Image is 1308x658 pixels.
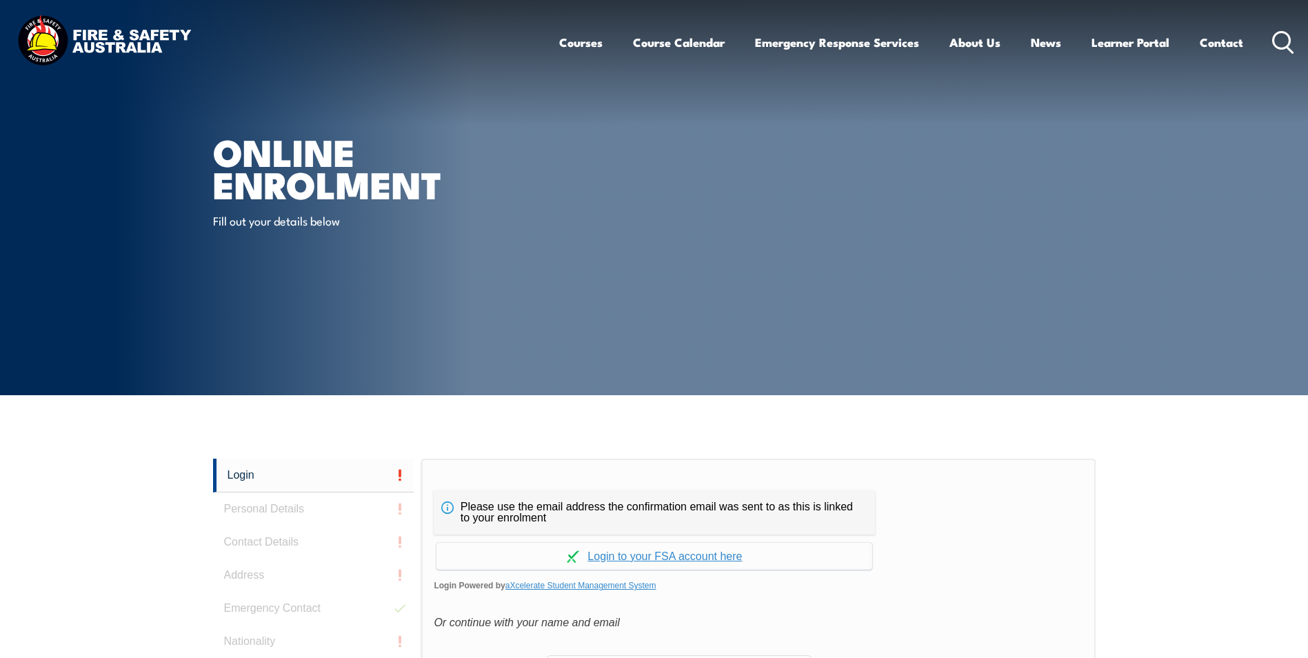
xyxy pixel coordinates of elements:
[213,459,414,492] a: Login
[949,24,1000,61] a: About Us
[559,24,603,61] a: Courses
[1091,24,1169,61] a: Learner Portal
[755,24,919,61] a: Emergency Response Services
[505,581,656,590] a: aXcelerate Student Management System
[633,24,725,61] a: Course Calendar
[567,550,579,563] img: Log in withaxcelerate
[213,135,554,199] h1: Online Enrolment
[1031,24,1061,61] a: News
[1200,24,1243,61] a: Contact
[213,212,465,228] p: Fill out your details below
[434,575,1083,596] span: Login Powered by
[434,490,875,535] div: Please use the email address the confirmation email was sent to as this is linked to your enrolment
[434,612,1083,633] div: Or continue with your name and email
